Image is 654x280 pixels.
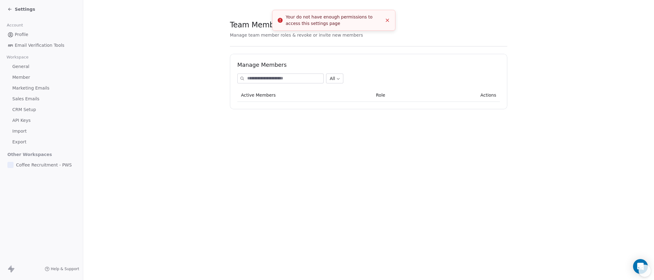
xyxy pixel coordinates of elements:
[12,128,27,134] span: Import
[7,6,35,12] a: Settings
[5,94,78,104] a: Sales Emails
[12,74,30,81] span: Member
[5,137,78,147] a: Export
[12,117,31,124] span: API Keys
[5,83,78,93] a: Marketing Emails
[4,53,31,62] span: Workspace
[16,162,72,168] span: Coffee Recruitment - PWS
[45,266,79,271] a: Help & Support
[286,14,382,27] div: Your do not have enough permissions to access this settings page
[241,93,276,98] span: Active Members
[376,93,385,98] span: Role
[12,63,29,70] span: General
[237,61,500,69] h1: Manage Members
[230,33,363,38] span: Manage team member roles & revoke or invite new members
[5,62,78,72] a: General
[4,21,26,30] span: Account
[5,150,55,159] span: Other Workspaces
[15,31,28,38] span: Profile
[5,40,78,50] a: Email Verification Tools
[5,126,78,136] a: Import
[15,6,35,12] span: Settings
[5,72,78,82] a: Member
[230,20,286,30] span: Team Members
[51,266,79,271] span: Help & Support
[15,42,64,49] span: Email Verification Tools
[12,85,49,91] span: Marketing Emails
[12,96,39,102] span: Sales Emails
[5,105,78,115] a: CRM Setup
[5,30,78,40] a: Profile
[12,106,36,113] span: CRM Setup
[383,16,391,24] button: Close toast
[12,139,27,145] span: Export
[5,115,78,126] a: API Keys
[633,259,648,274] div: Open Intercom Messenger
[480,93,496,98] span: Actions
